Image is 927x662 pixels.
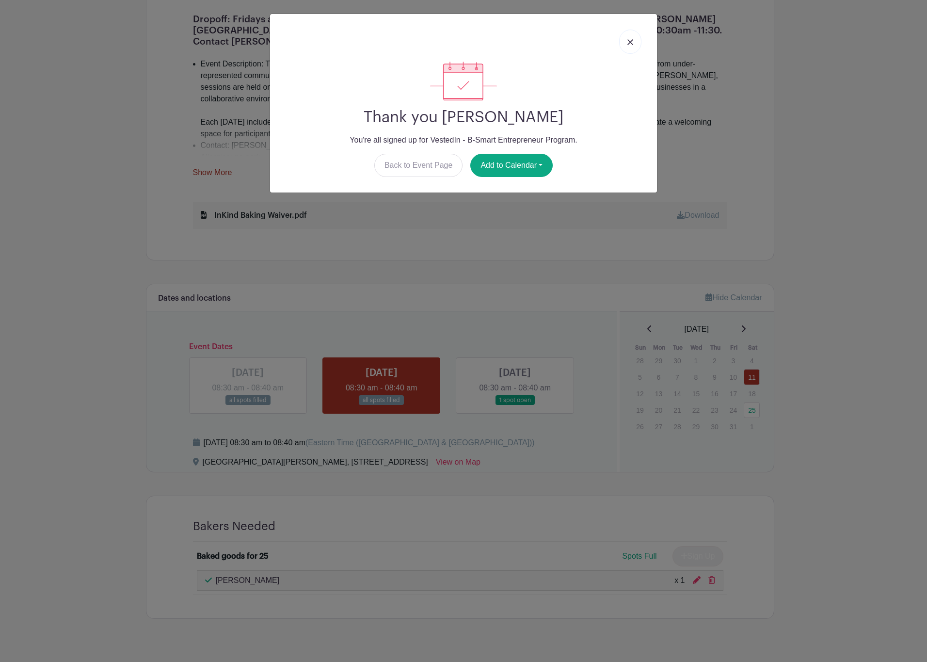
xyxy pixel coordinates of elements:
[470,154,553,177] button: Add to Calendar
[627,39,633,45] img: close_button-5f87c8562297e5c2d7936805f587ecaba9071eb48480494691a3f1689db116b3.svg
[278,108,649,127] h2: Thank you [PERSON_NAME]
[430,62,497,100] img: signup_complete-c468d5dda3e2740ee63a24cb0ba0d3ce5d8a4ecd24259e683200fb1569d990c8.svg
[278,134,649,146] p: You're all signed up for VestedIn - B-Smart Entrepreneur Program.
[374,154,463,177] a: Back to Event Page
